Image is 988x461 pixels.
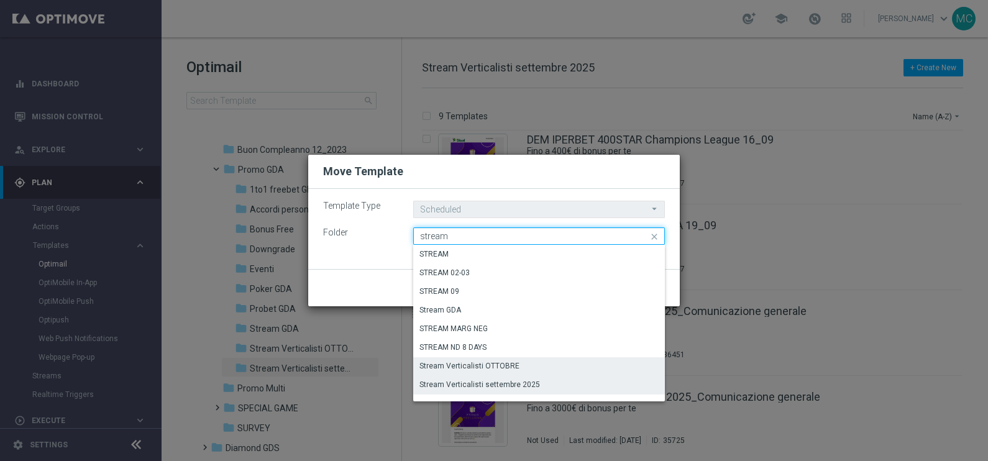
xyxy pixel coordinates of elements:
div: Press SPACE to select this row. [413,283,665,301]
div: Press SPACE to select this row. [413,301,665,320]
h2: Move Template [323,164,403,179]
div: STREAM ND 8 DAYS [419,342,487,353]
i: close [649,228,661,245]
div: STREAM 02-03 [419,267,470,278]
div: Stream Verticalisti settembre 2025 [419,379,540,390]
label: Folder [314,227,404,238]
div: Press SPACE to select this row. [413,245,665,264]
i: arrow_drop_down [649,201,661,217]
div: Press SPACE to select this row. [413,264,665,283]
div: Stream GDA [419,304,461,316]
div: STREAM MARG NEG [419,323,488,334]
div: Press SPACE to select this row. [413,320,665,339]
div: STREAM 09 [419,286,459,297]
label: Template Type [314,201,404,211]
div: STREAM [419,249,449,260]
div: Press SPACE to select this row. [413,357,665,376]
div: Stream Verticalisti OTTOBRE [419,360,519,372]
div: Press SPACE to deselect this row. [413,376,665,395]
div: Press SPACE to select this row. [413,339,665,357]
input: Quick find [413,227,665,245]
